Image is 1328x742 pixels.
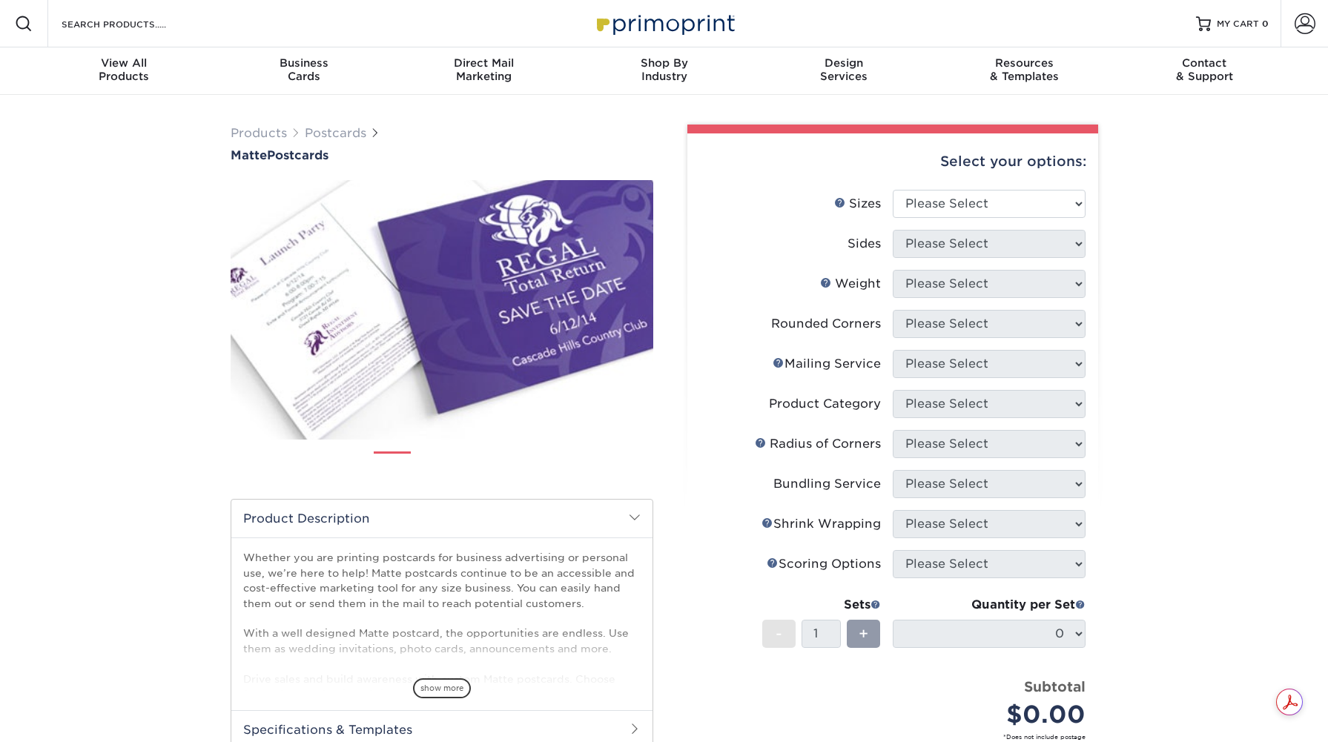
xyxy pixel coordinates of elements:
span: Shop By [574,56,754,70]
a: View AllProducts [34,47,214,95]
span: Design [754,56,934,70]
a: Contact& Support [1114,47,1295,95]
div: & Templates [934,56,1114,83]
img: Postcards 03 [473,445,510,483]
div: Sets [762,596,881,614]
a: Resources& Templates [934,47,1114,95]
a: MattePostcards [231,148,653,162]
a: Products [231,126,287,140]
p: Whether you are printing postcards for business advertising or personal use, we’re here to help! ... [243,550,641,732]
span: View All [34,56,214,70]
div: Shrink Wrapping [762,515,881,533]
div: Bundling Service [773,475,881,493]
div: Product Category [769,395,881,413]
img: Postcards 01 [374,446,411,483]
a: Postcards [305,126,366,140]
span: Matte [231,148,267,162]
div: Scoring Options [767,555,881,573]
div: Select your options: [699,133,1086,190]
div: Services [754,56,934,83]
span: show more [413,678,471,698]
strong: Subtotal [1024,678,1086,695]
span: Contact [1114,56,1295,70]
img: Matte 01 [231,164,653,456]
span: Resources [934,56,1114,70]
div: Quantity per Set [893,596,1086,614]
img: Primoprint [590,7,739,39]
div: Weight [820,275,881,293]
h1: Postcards [231,148,653,162]
div: Industry [574,56,754,83]
div: Sizes [834,195,881,213]
a: BusinessCards [214,47,394,95]
span: 0 [1262,19,1269,29]
span: Direct Mail [394,56,574,70]
a: Direct MailMarketing [394,47,574,95]
small: *Does not include postage [711,732,1086,741]
span: - [776,623,782,645]
div: Sides [848,235,881,253]
div: Cards [214,56,394,83]
span: Business [214,56,394,70]
span: MY CART [1217,18,1259,30]
div: Radius of Corners [755,435,881,453]
div: $0.00 [904,697,1086,732]
h2: Product Description [231,500,653,537]
a: DesignServices [754,47,934,95]
div: Rounded Corners [771,315,881,333]
div: Marketing [394,56,574,83]
div: Mailing Service [773,355,881,373]
span: + [859,623,868,645]
img: Postcards 02 [423,445,460,483]
a: Shop ByIndustry [574,47,754,95]
div: & Support [1114,56,1295,83]
input: SEARCH PRODUCTS..... [60,15,205,33]
div: Products [34,56,214,83]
